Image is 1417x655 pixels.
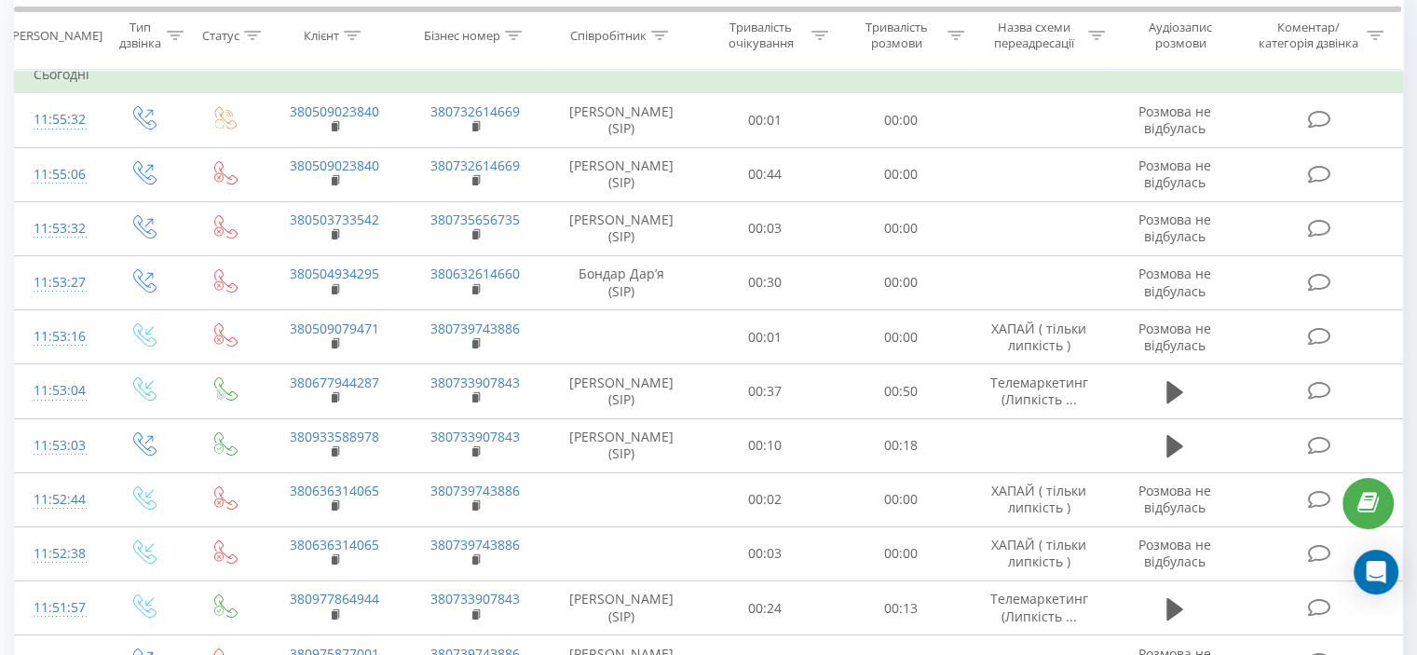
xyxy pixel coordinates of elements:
[990,374,1088,408] span: Телемаркетинг (Липкість ...
[546,255,698,309] td: Бондар Дарʼя (SIP)
[833,201,968,255] td: 00:00
[34,482,83,518] div: 11:52:44
[430,428,520,445] a: 380733907843
[570,27,647,43] div: Співробітник
[850,20,943,51] div: Тривалість розмови
[698,472,833,526] td: 00:02
[698,418,833,472] td: 00:10
[833,310,968,364] td: 00:00
[34,157,83,193] div: 11:55:06
[290,102,379,120] a: 380509023840
[833,526,968,580] td: 00:00
[117,20,161,51] div: Тип дзвінка
[34,536,83,572] div: 11:52:38
[34,319,83,355] div: 11:53:16
[34,102,83,138] div: 11:55:32
[990,590,1088,624] span: Телемаркетинг (Липкість ...
[290,320,379,337] a: 380509079471
[34,373,83,409] div: 11:53:04
[304,27,339,43] div: Клієнт
[546,581,698,635] td: [PERSON_NAME] (SIP)
[833,472,968,526] td: 00:00
[1354,550,1398,594] div: Open Intercom Messenger
[833,581,968,635] td: 00:13
[1138,536,1211,570] span: Розмова не відбулась
[290,590,379,607] a: 380977864944
[15,56,1403,93] td: Сьогодні
[34,211,83,247] div: 11:53:32
[430,590,520,607] a: 380733907843
[698,581,833,635] td: 00:24
[430,374,520,391] a: 380733907843
[8,27,102,43] div: [PERSON_NAME]
[1138,320,1211,354] span: Розмова не відбулась
[290,428,379,445] a: 380933588978
[1138,211,1211,245] span: Розмова не відбулась
[833,147,968,201] td: 00:00
[546,93,698,147] td: [PERSON_NAME] (SIP)
[1138,482,1211,516] span: Розмова не відбулась
[1126,20,1235,51] div: Аудіозапис розмови
[430,265,520,282] a: 380632614660
[698,364,833,418] td: 00:37
[430,102,520,120] a: 380732614669
[698,147,833,201] td: 00:44
[698,310,833,364] td: 00:01
[833,93,968,147] td: 00:00
[698,201,833,255] td: 00:03
[430,536,520,553] a: 380739743886
[34,265,83,301] div: 11:53:27
[986,20,1083,51] div: Назва схеми переадресації
[968,310,1109,364] td: ХАПАЙ ( тільки липкість )
[430,320,520,337] a: 380739743886
[290,265,379,282] a: 380504934295
[424,27,500,43] div: Бізнес номер
[1253,20,1362,51] div: Коментар/категорія дзвінка
[290,211,379,228] a: 380503733542
[546,201,698,255] td: [PERSON_NAME] (SIP)
[34,428,83,464] div: 11:53:03
[430,157,520,174] a: 380732614669
[698,255,833,309] td: 00:30
[833,418,968,472] td: 00:18
[430,482,520,499] a: 380739743886
[1138,157,1211,191] span: Розмова не відбулась
[546,147,698,201] td: [PERSON_NAME] (SIP)
[968,472,1109,526] td: ХАПАЙ ( тільки липкість )
[290,482,379,499] a: 380636314065
[546,364,698,418] td: [PERSON_NAME] (SIP)
[833,255,968,309] td: 00:00
[430,211,520,228] a: 380735656735
[698,526,833,580] td: 00:03
[290,536,379,553] a: 380636314065
[715,20,808,51] div: Тривалість очікування
[202,27,239,43] div: Статус
[833,364,968,418] td: 00:50
[968,526,1109,580] td: ХАПАЙ ( тільки липкість )
[1138,102,1211,137] span: Розмова не відбулась
[546,418,698,472] td: [PERSON_NAME] (SIP)
[290,374,379,391] a: 380677944287
[34,590,83,626] div: 11:51:57
[290,157,379,174] a: 380509023840
[698,93,833,147] td: 00:01
[1138,265,1211,299] span: Розмова не відбулась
